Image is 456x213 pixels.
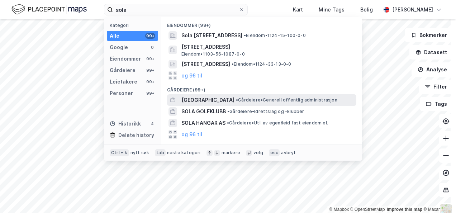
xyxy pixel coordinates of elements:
[232,61,291,67] span: Eiendom • 1124-33-13-0-0
[329,207,349,212] a: Mapbox
[420,179,456,213] iframe: Chat Widget
[110,23,158,28] div: Kategori
[110,149,129,156] div: Ctrl + k
[110,55,141,63] div: Eiendommer
[145,56,155,62] div: 99+
[145,33,155,39] div: 99+
[420,97,453,111] button: Tags
[155,149,166,156] div: tab
[222,150,240,156] div: markere
[319,5,345,14] div: Mine Tags
[360,5,373,14] div: Bolig
[244,33,246,38] span: •
[253,150,263,156] div: velg
[244,33,306,38] span: Eiendom • 1124-15-100-0-0
[145,90,155,96] div: 99+
[161,81,362,94] div: Gårdeiere (99+)
[227,120,229,126] span: •
[350,207,385,212] a: OpenStreetMap
[227,109,304,114] span: Gårdeiere • Idrettslag og -klubber
[387,207,422,212] a: Improve this map
[419,80,453,94] button: Filter
[110,66,136,75] div: Gårdeiere
[227,109,229,114] span: •
[181,96,234,104] span: [GEOGRAPHIC_DATA]
[149,44,155,50] div: 0
[181,107,226,116] span: SOLA GOLFKLUBB
[281,150,296,156] div: avbryt
[181,51,245,57] span: Eiendom • 1103-56-1087-0-0
[167,150,201,156] div: neste kategori
[181,130,202,139] button: og 96 til
[110,119,141,128] div: Historikk
[11,3,87,16] img: logo.f888ab2527a4732fd821a326f86c7f29.svg
[161,140,362,153] div: Leietakere (99+)
[110,32,119,40] div: Alle
[110,43,128,52] div: Google
[118,131,154,139] div: Delete history
[161,17,362,30] div: Eiendommer (99+)
[110,77,137,86] div: Leietakere
[409,45,453,60] button: Datasett
[232,61,234,67] span: •
[110,89,133,98] div: Personer
[293,5,303,14] div: Kart
[420,179,456,213] div: Kontrollprogram for chat
[181,119,225,127] span: SOLA HANGAR AS
[149,121,155,127] div: 4
[181,60,230,68] span: [STREET_ADDRESS]
[145,79,155,85] div: 99+
[412,62,453,77] button: Analyse
[181,71,202,80] button: og 96 til
[392,5,433,14] div: [PERSON_NAME]
[145,67,155,73] div: 99+
[236,97,238,103] span: •
[181,43,353,51] span: [STREET_ADDRESS]
[236,97,337,103] span: Gårdeiere • Generell offentlig administrasjon
[269,149,280,156] div: esc
[181,31,242,40] span: Sola [STREET_ADDRESS]
[113,4,239,15] input: Søk på adresse, matrikkel, gårdeiere, leietakere eller personer
[227,120,328,126] span: Gårdeiere • Utl. av egen/leid fast eiendom el.
[405,28,453,42] button: Bokmerker
[130,150,149,156] div: nytt søk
